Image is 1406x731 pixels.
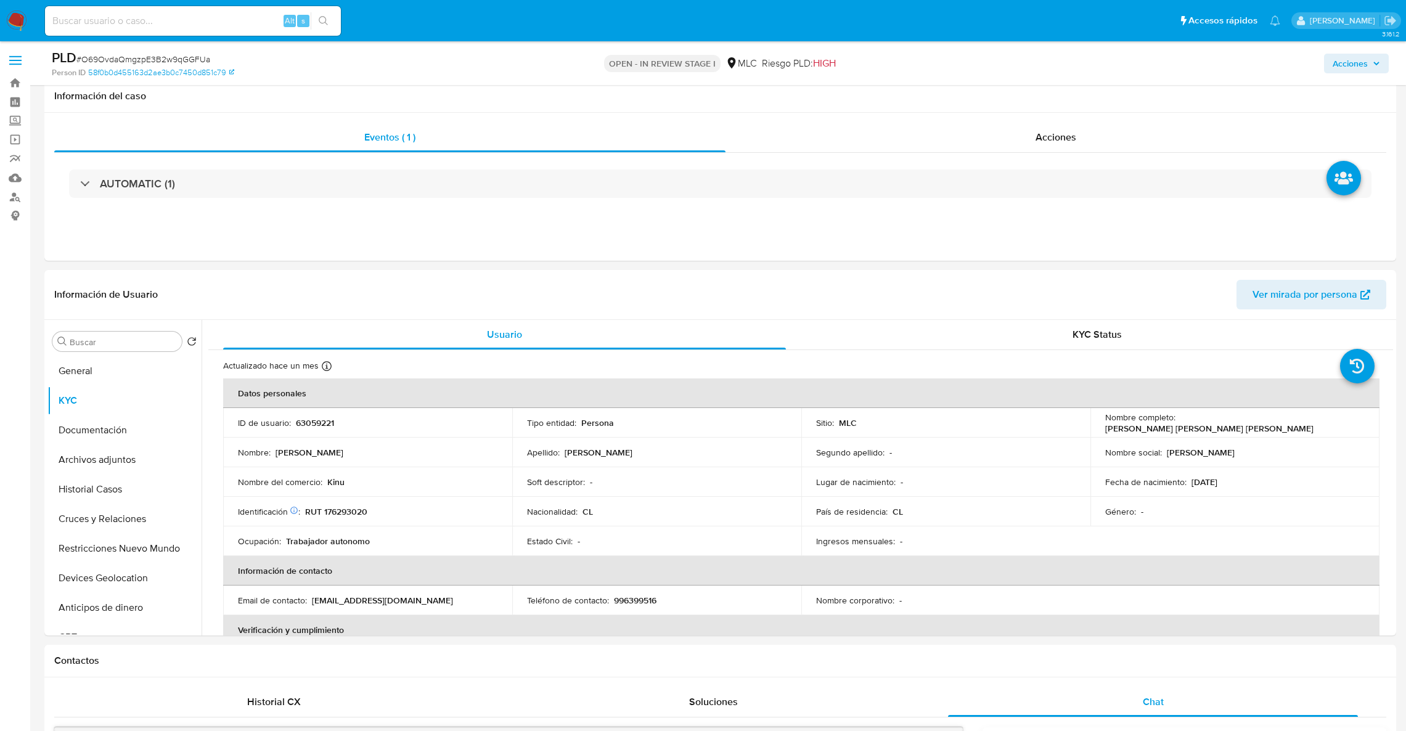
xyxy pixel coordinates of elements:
[47,563,202,593] button: Devices Geolocation
[47,356,202,386] button: General
[1324,54,1389,73] button: Acciones
[276,447,343,458] p: [PERSON_NAME]
[327,476,345,488] p: Kinu
[100,177,175,190] h3: AUTOMATIC (1)
[1236,280,1386,309] button: Ver mirada por persona
[238,506,300,517] p: Identificación :
[301,15,305,27] span: s
[47,534,202,563] button: Restricciones Nuevo Mundo
[285,15,295,27] span: Alt
[47,593,202,623] button: Anticipos de dinero
[527,417,576,428] p: Tipo entidad :
[689,695,738,709] span: Soluciones
[57,337,67,346] button: Buscar
[1105,447,1162,458] p: Nombre social :
[305,506,367,517] p: RUT 176293020
[47,623,202,652] button: CBT
[893,506,903,517] p: CL
[247,695,301,709] span: Historial CX
[1384,14,1397,27] a: Salir
[527,595,609,606] p: Teléfono de contacto :
[69,169,1371,198] div: AUTOMATIC (1)
[487,327,522,341] span: Usuario
[1188,14,1257,27] span: Accesos rápidos
[311,12,336,30] button: search-icon
[816,476,896,488] p: Lugar de nacimiento :
[52,67,86,78] b: Person ID
[565,447,632,458] p: [PERSON_NAME]
[590,476,592,488] p: -
[527,536,573,547] p: Estado Civil :
[527,506,578,517] p: Nacionalidad :
[816,417,834,428] p: Sitio :
[581,417,614,428] p: Persona
[76,53,210,65] span: # O69OvdaQmgzpE3B2w9qGGFUa
[47,445,202,475] button: Archivos adjuntos
[223,615,1379,645] th: Verificación y cumplimiento
[816,447,885,458] p: Segundo apellido :
[223,360,319,372] p: Actualizado hace un mes
[47,504,202,534] button: Cruces y Relaciones
[238,447,271,458] p: Nombre :
[582,506,593,517] p: CL
[1270,15,1280,26] a: Notificaciones
[1105,506,1136,517] p: Género :
[1073,327,1122,341] span: KYC Status
[238,476,322,488] p: Nombre del comercio :
[1105,412,1175,423] p: Nombre completo :
[47,386,202,415] button: KYC
[725,57,757,70] div: MLC
[1191,476,1217,488] p: [DATE]
[47,415,202,445] button: Documentación
[54,90,1386,102] h1: Información del caso
[1105,423,1314,434] p: [PERSON_NAME] [PERSON_NAME] [PERSON_NAME]
[1143,695,1164,709] span: Chat
[238,595,307,606] p: Email de contacto :
[223,556,1379,586] th: Información de contacto
[899,595,902,606] p: -
[364,130,415,144] span: Eventos ( 1 )
[88,67,234,78] a: 58f0b0d455163d2ae3b0c7450d851c79
[1141,506,1143,517] p: -
[762,57,836,70] span: Riesgo PLD:
[312,595,453,606] p: [EMAIL_ADDRESS][DOMAIN_NAME]
[70,337,177,348] input: Buscar
[1105,476,1187,488] p: Fecha de nacimiento :
[816,506,888,517] p: País de residencia :
[1310,15,1379,27] p: agustina.godoy@mercadolibre.com
[614,595,656,606] p: 996399516
[52,47,76,67] b: PLD
[238,417,291,428] p: ID de usuario :
[1253,280,1357,309] span: Ver mirada por persona
[238,536,281,547] p: Ocupación :
[1036,130,1076,144] span: Acciones
[54,655,1386,667] h1: Contactos
[816,595,894,606] p: Nombre corporativo :
[900,536,902,547] p: -
[296,417,334,428] p: 63059221
[578,536,580,547] p: -
[816,536,895,547] p: Ingresos mensuales :
[527,447,560,458] p: Apellido :
[889,447,892,458] p: -
[187,337,197,350] button: Volver al orden por defecto
[1333,54,1368,73] span: Acciones
[47,475,202,504] button: Historial Casos
[839,417,857,428] p: MLC
[45,13,341,29] input: Buscar usuario o caso...
[223,378,1379,408] th: Datos personales
[527,476,585,488] p: Soft descriptor :
[54,288,158,301] h1: Información de Usuario
[1167,447,1235,458] p: [PERSON_NAME]
[901,476,903,488] p: -
[604,55,721,72] p: OPEN - IN REVIEW STAGE I
[286,536,370,547] p: Trabajador autonomo
[813,56,836,70] span: HIGH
